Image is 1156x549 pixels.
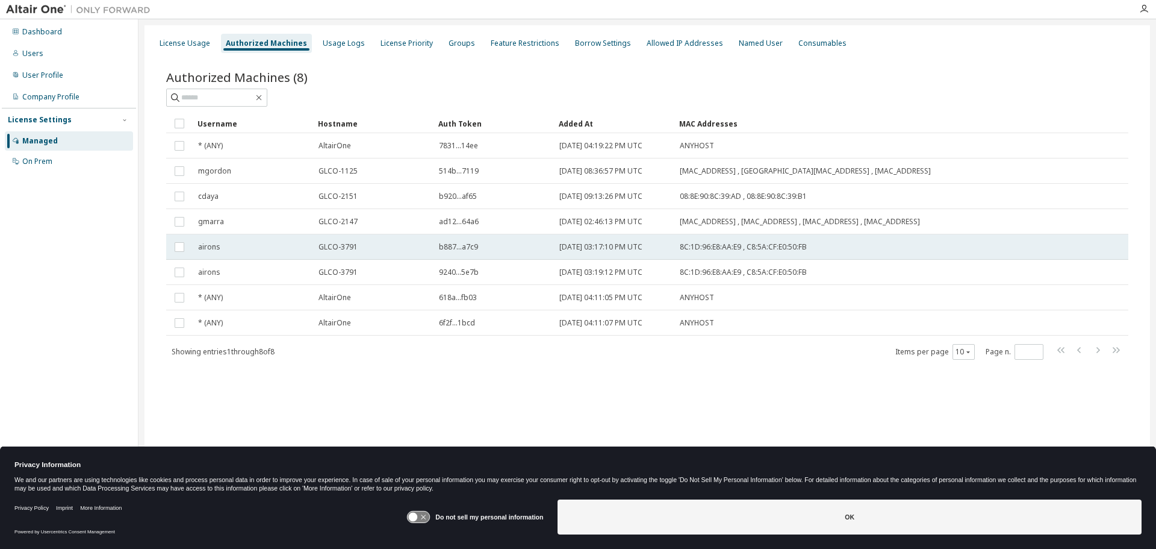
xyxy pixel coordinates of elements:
div: User Profile [22,71,63,80]
span: b887...a7c9 [439,242,478,252]
span: [DATE] 03:19:12 PM UTC [559,268,642,277]
span: [MAC_ADDRESS] , [MAC_ADDRESS] , [MAC_ADDRESS] , [MAC_ADDRESS] [680,217,920,227]
span: AltairOne [319,318,351,328]
img: Altair One [6,4,157,16]
span: ad12...64a6 [439,217,479,227]
span: GLCO-1125 [319,166,358,176]
span: AltairOne [319,141,351,151]
div: Groups [449,39,475,48]
button: 10 [956,347,972,357]
span: cdaya [198,192,219,201]
div: Dashboard [22,27,62,37]
span: [DATE] 03:17:10 PM UTC [559,242,642,252]
div: Borrow Settings [575,39,631,48]
span: * (ANY) [198,318,223,328]
span: 618a...fb03 [439,293,477,303]
div: Usage Logs [323,39,365,48]
span: airons [198,268,220,277]
div: Users [22,49,43,58]
span: * (ANY) [198,141,223,151]
span: [DATE] 02:46:13 PM UTC [559,217,642,227]
span: [DATE] 04:11:07 PM UTC [559,318,642,328]
span: GLCO-3791 [319,242,358,252]
div: License Priority [381,39,433,48]
span: gmarra [198,217,224,227]
span: ANYHOST [680,293,714,303]
div: On Prem [22,157,52,166]
span: AltairOne [319,293,351,303]
span: Items per page [895,344,975,360]
span: * (ANY) [198,293,223,303]
div: License Usage [160,39,210,48]
span: b920...af65 [439,192,477,201]
span: [DATE] 09:13:26 PM UTC [559,192,642,201]
span: Page n. [986,344,1043,360]
div: Authorized Machines [226,39,307,48]
div: Managed [22,136,58,146]
div: Added At [559,114,670,133]
span: 7831...14ee [439,141,478,151]
span: 514b...7119 [439,166,479,176]
span: [DATE] 04:11:05 PM UTC [559,293,642,303]
span: 9240...5e7b [439,268,479,277]
span: GLCO-2151 [319,192,358,201]
span: Showing entries 1 through 8 of 8 [172,347,275,357]
div: Named User [739,39,783,48]
span: 8C:1D:96:E8:AA:E9 , C8:5A:CF:E0:50:FB [680,268,807,277]
span: 8C:1D:96:E8:AA:E9 , C8:5A:CF:E0:50:FB [680,242,807,252]
div: License Settings [8,115,72,125]
span: GLCO-3791 [319,268,358,277]
div: Hostname [318,114,429,133]
span: 6f2f...1bcd [439,318,475,328]
span: GLCO-2147 [319,217,358,227]
span: 08:8E:90:8C:39:AD , 08:8E:90:8C:39:B1 [680,192,807,201]
div: Auth Token [438,114,549,133]
div: MAC Addresses [679,114,1002,133]
span: ANYHOST [680,318,714,328]
span: [MAC_ADDRESS] , [GEOGRAPHIC_DATA][MAC_ADDRESS] , [MAC_ADDRESS] [680,166,931,176]
div: Allowed IP Addresses [647,39,723,48]
div: Username [197,114,308,133]
span: [DATE] 04:19:22 PM UTC [559,141,642,151]
div: Consumables [798,39,847,48]
span: Authorized Machines (8) [166,69,308,86]
span: ANYHOST [680,141,714,151]
span: [DATE] 08:36:57 PM UTC [559,166,642,176]
div: Feature Restrictions [491,39,559,48]
span: airons [198,242,220,252]
div: Company Profile [22,92,79,102]
span: mgordon [198,166,231,176]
